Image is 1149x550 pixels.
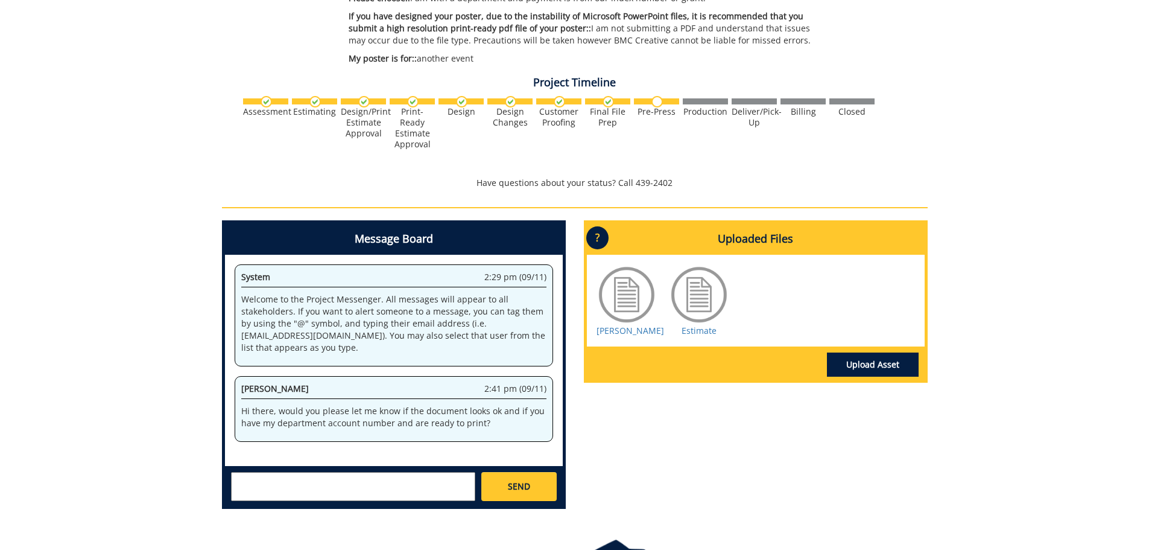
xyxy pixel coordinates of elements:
[407,96,419,107] img: checkmark
[634,106,679,117] div: Pre-Press
[456,96,467,107] img: checkmark
[241,271,270,283] span: System
[481,472,556,501] a: SEND
[231,472,475,501] textarea: messageToSend
[597,325,664,336] a: [PERSON_NAME]
[241,383,309,394] span: [PERSON_NAME]
[222,177,928,189] p: Have questions about your status? Call 439-2402
[508,481,530,493] span: SEND
[554,96,565,107] img: checkmark
[225,223,563,255] h4: Message Board
[732,106,777,128] div: Deliver/Pick-Up
[487,106,533,128] div: Design Changes
[241,405,546,429] p: Hi there, would you please let me know if the document looks ok and if you have my department acc...
[682,325,717,336] a: Estimate
[829,106,875,117] div: Closed
[587,223,925,255] h4: Uploaded Files
[341,106,386,139] div: Design/Print Estimate Approval
[585,106,630,128] div: Final File Prep
[505,96,516,107] img: checkmark
[292,106,337,117] div: Estimating
[349,53,417,64] span: My poster is for::
[349,10,821,46] p: I am not submitting a PDF and understand that issues may occur due to the file type. Precautions ...
[349,10,803,34] span: If you have designed your poster, due to the instability of Microsoft PowerPoint files, it is rec...
[651,96,663,107] img: no
[586,226,609,249] p: ?
[827,353,919,377] a: Upload Asset
[349,53,821,65] p: another event
[309,96,321,107] img: checkmark
[484,383,546,395] span: 2:41 pm (09/11)
[261,96,272,107] img: checkmark
[780,106,826,117] div: Billing
[683,106,728,117] div: Production
[390,106,435,150] div: Print-Ready Estimate Approval
[243,106,288,117] div: Assessment
[358,96,370,107] img: checkmark
[536,106,581,128] div: Customer Proofing
[241,293,546,354] p: Welcome to the Project Messenger. All messages will appear to all stakeholders. If you want to al...
[484,271,546,283] span: 2:29 pm (09/11)
[438,106,484,117] div: Design
[603,96,614,107] img: checkmark
[222,77,928,89] h4: Project Timeline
